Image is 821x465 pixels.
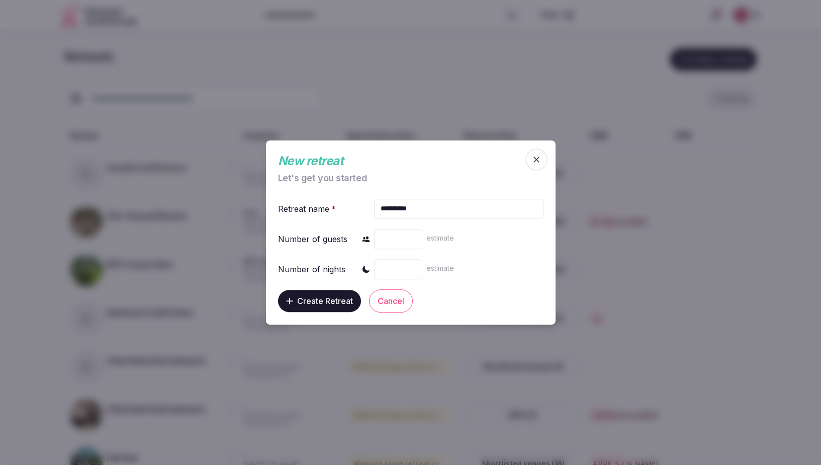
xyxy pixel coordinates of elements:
[369,289,413,313] button: Cancel
[426,234,454,242] span: estimate
[297,296,353,306] span: Create Retreat
[278,233,347,245] div: Number of guests
[278,174,523,183] div: Let's get you started
[426,264,454,272] span: estimate
[278,203,338,215] div: Retreat name
[278,290,361,312] button: Create Retreat
[278,263,345,275] div: Number of nights
[278,152,523,170] div: New retreat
